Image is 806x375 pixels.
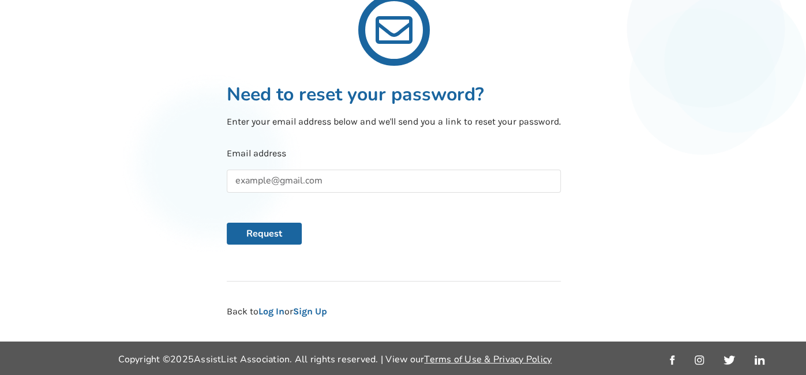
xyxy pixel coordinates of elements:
img: facebook_link [670,355,674,365]
p: Back to or [227,305,561,342]
p: Enter your email address below and we'll send you a link to reset your password. [227,115,561,129]
input: example@gmail.com [227,170,561,193]
img: instagram_link [695,355,704,365]
h1: Need to reset your password? [227,82,561,106]
a: Log In [258,306,284,317]
a: Terms of Use & Privacy Policy [424,353,552,366]
a: Sign Up [293,306,327,317]
p: Email address [227,147,561,160]
button: Request [227,223,302,245]
img: linkedin_link [755,355,764,365]
img: twitter_link [723,355,734,365]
